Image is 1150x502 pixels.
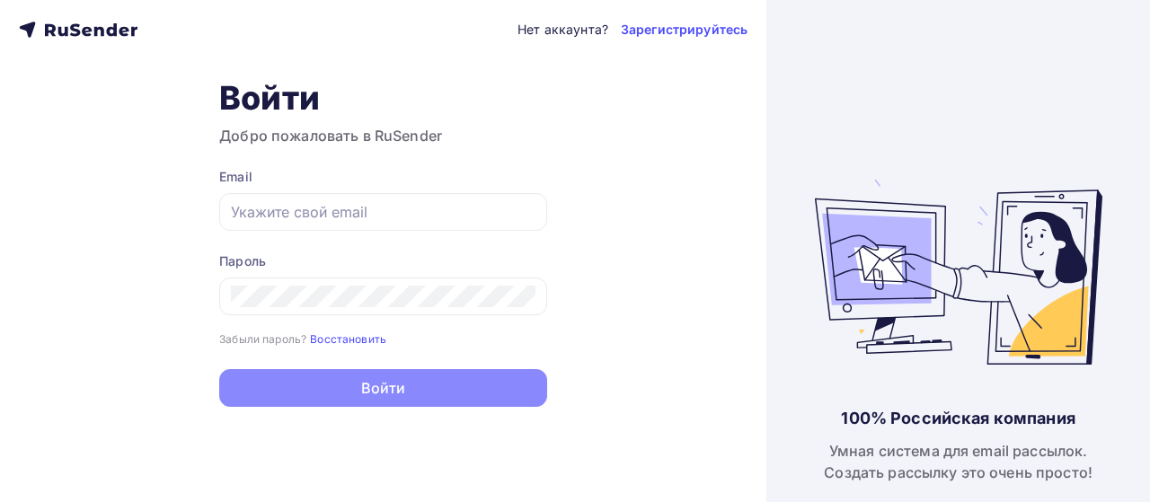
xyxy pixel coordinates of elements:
div: Пароль [219,252,547,270]
div: Email [219,168,547,186]
h3: Добро пожаловать в RuSender [219,125,547,146]
small: Забыли пароль? [219,332,306,346]
a: Зарегистрируйтесь [621,21,747,39]
div: Нет аккаунта? [517,21,608,39]
h1: Войти [219,78,547,118]
div: Умная система для email рассылок. Создать рассылку это очень просто! [824,440,1092,483]
div: 100% Российская компания [841,408,1075,429]
button: Войти [219,369,547,407]
input: Укажите свой email [231,201,535,223]
a: Восстановить [310,330,386,346]
small: Восстановить [310,332,386,346]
